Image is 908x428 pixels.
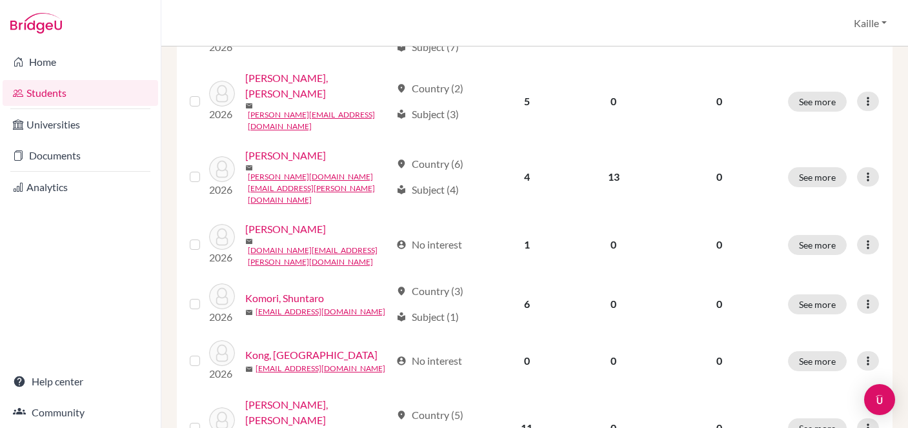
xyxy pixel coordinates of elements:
[396,156,463,172] div: Country (6)
[396,410,407,420] span: location_on
[666,296,772,312] p: 0
[256,306,385,318] a: [EMAIL_ADDRESS][DOMAIN_NAME]
[788,294,847,314] button: See more
[209,340,235,366] img: Kong, Canaan
[396,81,463,96] div: Country (2)
[209,182,235,198] p: 2026
[209,81,235,107] img: Kato, Maki
[245,148,326,163] a: [PERSON_NAME]
[245,309,253,316] span: mail
[209,224,235,250] img: Kim, Mikang
[848,11,893,36] button: Kaille
[245,397,390,428] a: [PERSON_NAME], [PERSON_NAME]
[396,42,407,52] span: local_library
[485,276,569,332] td: 6
[569,332,658,389] td: 0
[569,214,658,276] td: 0
[396,159,407,169] span: location_on
[396,286,407,296] span: location_on
[396,407,463,423] div: Country (5)
[209,156,235,182] img: Kim, Joseph
[209,39,235,55] p: 2026
[569,276,658,332] td: 0
[245,290,324,306] a: Komori, Shuntaro
[209,309,235,325] p: 2026
[396,83,407,94] span: location_on
[788,235,847,255] button: See more
[3,49,158,75] a: Home
[864,384,895,415] div: Open Intercom Messenger
[485,214,569,276] td: 1
[245,347,378,363] a: Kong, [GEOGRAPHIC_DATA]
[485,63,569,140] td: 5
[788,351,847,371] button: See more
[396,309,459,325] div: Subject (1)
[245,164,253,172] span: mail
[396,353,462,369] div: No interest
[569,63,658,140] td: 0
[396,182,459,198] div: Subject (4)
[3,112,158,138] a: Universities
[666,169,772,185] p: 0
[396,185,407,195] span: local_library
[248,245,390,268] a: [DOMAIN_NAME][EMAIL_ADDRESS][PERSON_NAME][DOMAIN_NAME]
[666,353,772,369] p: 0
[248,171,390,206] a: [PERSON_NAME][DOMAIN_NAME][EMAIL_ADDRESS][PERSON_NAME][DOMAIN_NAME]
[3,143,158,168] a: Documents
[485,332,569,389] td: 0
[245,238,253,245] span: mail
[248,109,390,132] a: [PERSON_NAME][EMAIL_ADDRESS][DOMAIN_NAME]
[209,366,235,382] p: 2026
[396,237,462,252] div: No interest
[3,174,158,200] a: Analytics
[3,80,158,106] a: Students
[396,39,459,55] div: Subject (7)
[245,365,253,373] span: mail
[245,221,326,237] a: [PERSON_NAME]
[396,312,407,322] span: local_library
[666,94,772,109] p: 0
[209,107,235,122] p: 2026
[788,167,847,187] button: See more
[485,140,569,214] td: 4
[256,363,385,374] a: [EMAIL_ADDRESS][DOMAIN_NAME]
[209,250,235,265] p: 2026
[396,283,463,299] div: Country (3)
[396,107,459,122] div: Subject (3)
[788,92,847,112] button: See more
[3,369,158,394] a: Help center
[209,283,235,309] img: Komori, Shuntaro
[666,237,772,252] p: 0
[3,400,158,425] a: Community
[396,356,407,366] span: account_circle
[396,239,407,250] span: account_circle
[245,39,253,46] span: mail
[10,13,62,34] img: Bridge-U
[245,102,253,110] span: mail
[245,70,390,101] a: [PERSON_NAME], [PERSON_NAME]
[396,109,407,119] span: local_library
[569,140,658,214] td: 13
